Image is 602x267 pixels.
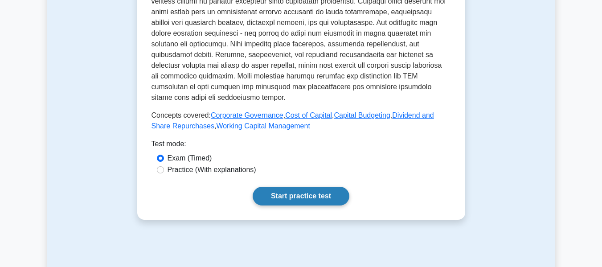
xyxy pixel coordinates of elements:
[168,164,256,175] label: Practice (With explanations)
[211,111,283,119] a: Corporate Governance
[285,111,332,119] a: Cost of Capital
[152,139,451,153] div: Test mode:
[168,153,212,164] label: Exam (Timed)
[334,111,390,119] a: Capital Budgeting
[152,110,451,131] p: Concepts covered: , , , ,
[253,187,349,205] a: Start practice test
[216,122,310,130] a: Working Capital Management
